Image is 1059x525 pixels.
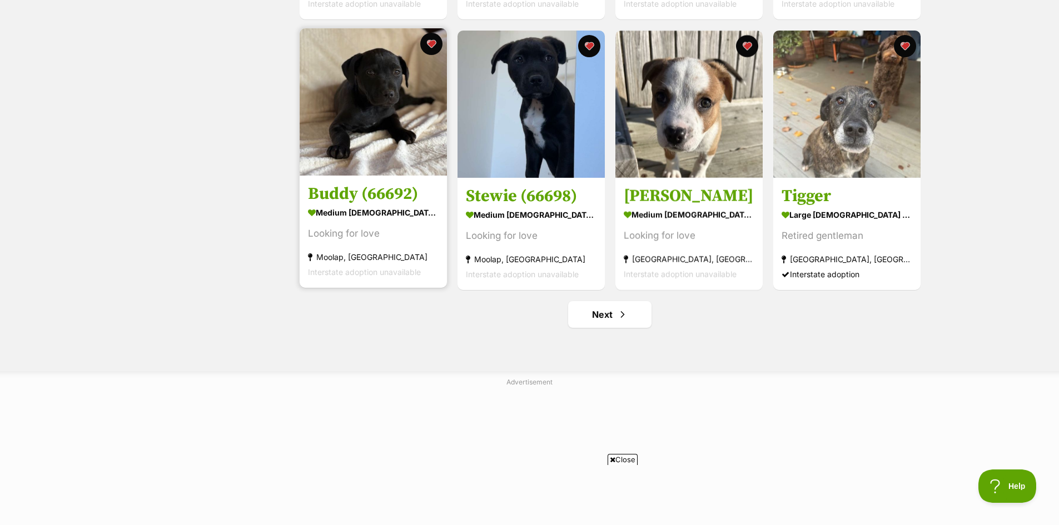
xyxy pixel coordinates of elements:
div: Looking for love [624,228,754,243]
div: Interstate adoption [782,267,912,282]
span: Interstate adoption unavailable [624,269,737,279]
button: favourite [578,35,600,57]
span: Close [608,454,638,465]
div: [GEOGRAPHIC_DATA], [GEOGRAPHIC_DATA] [624,252,754,267]
div: medium [DEMOGRAPHIC_DATA] Dog [624,207,754,223]
img: Buddy (66692) [300,28,447,176]
div: large [DEMOGRAPHIC_DATA] Dog [782,207,912,223]
button: favourite [894,35,916,57]
a: [PERSON_NAME] medium [DEMOGRAPHIC_DATA] Dog Looking for love [GEOGRAPHIC_DATA], [GEOGRAPHIC_DATA]... [615,177,763,290]
h3: Tigger [782,186,912,207]
a: Stewie (66698) medium [DEMOGRAPHIC_DATA] Dog Looking for love Moolap, [GEOGRAPHIC_DATA] Interstat... [458,177,605,290]
nav: Pagination [299,301,922,328]
div: Looking for love [466,228,596,243]
div: medium [DEMOGRAPHIC_DATA] Dog [466,207,596,223]
span: Interstate adoption unavailable [308,267,421,277]
div: medium [DEMOGRAPHIC_DATA] Dog [308,204,439,221]
img: Tigger [773,31,921,178]
img: Bruno [615,31,763,178]
a: Tigger large [DEMOGRAPHIC_DATA] Dog Retired gentleman [GEOGRAPHIC_DATA], [GEOGRAPHIC_DATA] Inters... [773,177,921,290]
div: Looking for love [308,226,439,241]
div: [GEOGRAPHIC_DATA], [GEOGRAPHIC_DATA] [782,252,912,267]
button: favourite [736,35,758,57]
div: Retired gentleman [782,228,912,243]
a: Next page [568,301,652,328]
span: Interstate adoption unavailable [466,269,579,279]
button: favourite [420,33,443,55]
iframe: Help Scout Beacon - Open [978,469,1037,503]
img: Stewie (66698) [458,31,605,178]
div: Moolap, [GEOGRAPHIC_DATA] [466,252,596,267]
h3: Buddy (66692) [308,183,439,204]
h3: Stewie (66698) [466,186,596,207]
h3: [PERSON_NAME] [624,186,754,207]
div: Moolap, [GEOGRAPHIC_DATA] [308,249,439,264]
a: Buddy (66692) medium [DEMOGRAPHIC_DATA] Dog Looking for love Moolap, [GEOGRAPHIC_DATA] Interstate... [300,175,447,288]
iframe: Advertisement [260,469,799,519]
